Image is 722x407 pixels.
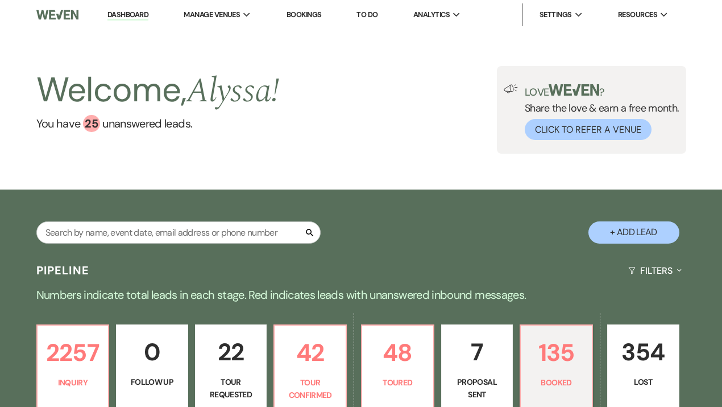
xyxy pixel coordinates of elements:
[356,10,377,19] a: To Do
[518,84,679,140] div: Share the love & earn a free month.
[528,376,585,389] p: Booked
[202,376,260,401] p: Tour Requested
[540,9,572,20] span: Settings
[107,10,148,20] a: Dashboard
[449,333,506,371] p: 7
[186,65,279,117] span: Alyssa !
[202,333,260,371] p: 22
[281,334,339,372] p: 42
[369,334,426,372] p: 48
[44,376,102,389] p: Inquiry
[281,376,339,402] p: Tour Confirmed
[123,333,181,371] p: 0
[36,262,90,278] h3: Pipeline
[525,84,679,97] p: Love ?
[36,115,279,132] a: You have 25 unanswered leads.
[369,376,426,389] p: Toured
[615,333,672,371] p: 354
[615,376,672,388] p: Lost
[618,9,657,20] span: Resources
[36,221,321,244] input: Search by name, event date, email address or phone number
[36,3,78,27] img: Weven Logo
[549,84,599,96] img: weven-logo-green.svg
[624,256,686,286] button: Filters
[287,10,322,19] a: Bookings
[123,376,181,388] p: Follow Up
[525,119,652,140] button: Click to Refer a Venue
[83,115,100,132] div: 25
[36,66,279,115] h2: Welcome,
[184,9,240,20] span: Manage Venues
[44,334,102,372] p: 2257
[413,9,450,20] span: Analytics
[504,84,518,93] img: loud-speaker-illustration.svg
[528,334,585,372] p: 135
[588,221,679,244] button: + Add Lead
[449,376,506,401] p: Proposal Sent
